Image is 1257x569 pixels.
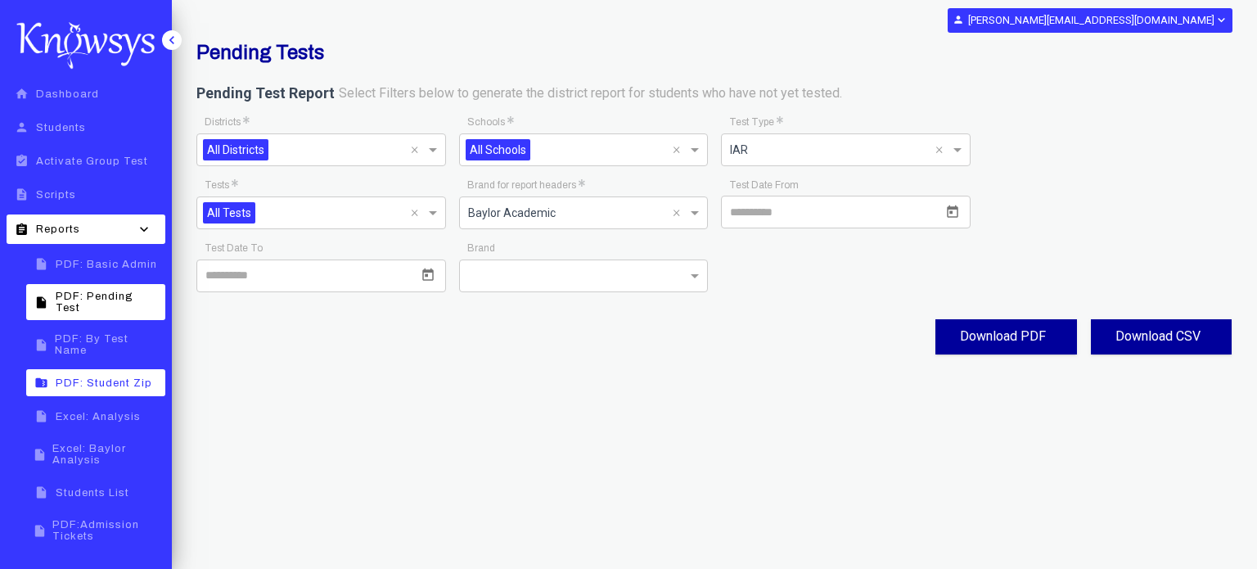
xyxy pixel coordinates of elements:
[31,296,52,309] i: insert_drive_file
[466,139,530,160] span: All Schools
[196,84,335,102] b: Pending Test Report
[467,116,513,128] app-required-indication: Schools
[11,187,32,201] i: description
[164,32,180,48] i: keyboard_arrow_left
[205,242,263,254] app-required-indication: Test Date To
[31,376,52,390] i: folder_zip
[196,41,879,64] h2: Pending Tests
[11,223,32,237] i: assignment
[36,224,80,235] span: Reports
[411,203,425,223] span: Clear all
[55,333,160,356] span: PDF: By Test Name
[132,221,156,237] i: keyboard_arrow_down
[36,88,99,100] span: Dashboard
[56,487,129,499] span: Students List
[467,242,495,254] app-required-indication: Brand
[36,156,148,167] span: Activate Group Test
[953,14,964,25] i: person
[205,116,249,128] app-required-indication: Districts
[31,257,52,271] i: insert_drive_file
[36,122,86,133] span: Students
[467,179,584,191] app-required-indication: Brand for report headers
[11,87,32,101] i: home
[943,202,962,222] button: Open calendar
[729,116,782,128] app-required-indication: Test Type
[673,203,687,223] span: Clear all
[56,259,157,270] span: PDF: Basic Admin
[203,202,255,224] span: All Tests
[935,140,949,160] span: Clear all
[411,140,425,160] span: Clear all
[1214,13,1227,27] i: expand_more
[968,14,1214,26] b: [PERSON_NAME][EMAIL_ADDRESS][DOMAIN_NAME]
[205,179,237,191] app-required-indication: Tests
[56,377,152,389] span: PDF: Student Zip
[31,409,52,423] i: insert_drive_file
[418,265,438,285] button: Open calendar
[673,140,687,160] span: Clear all
[11,120,32,134] i: person
[31,485,52,499] i: insert_drive_file
[935,319,1077,354] button: Download PDF
[339,84,842,103] label: Select Filters below to generate the district report for students who have not yet tested.
[56,291,160,314] span: PDF: Pending Test
[729,179,799,191] app-required-indication: Test Date From
[1091,319,1232,354] button: Download CSV
[31,338,51,352] i: insert_drive_file
[31,524,48,538] i: insert_drive_file
[11,154,32,168] i: assignment_turned_in
[203,139,268,160] span: All Districts
[52,519,160,542] span: PDF:Admission Tickets
[31,448,48,462] i: insert_drive_file
[36,189,76,201] span: Scripts
[52,443,160,466] span: Excel: Baylor Analysis
[56,411,141,422] span: Excel: Analysis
